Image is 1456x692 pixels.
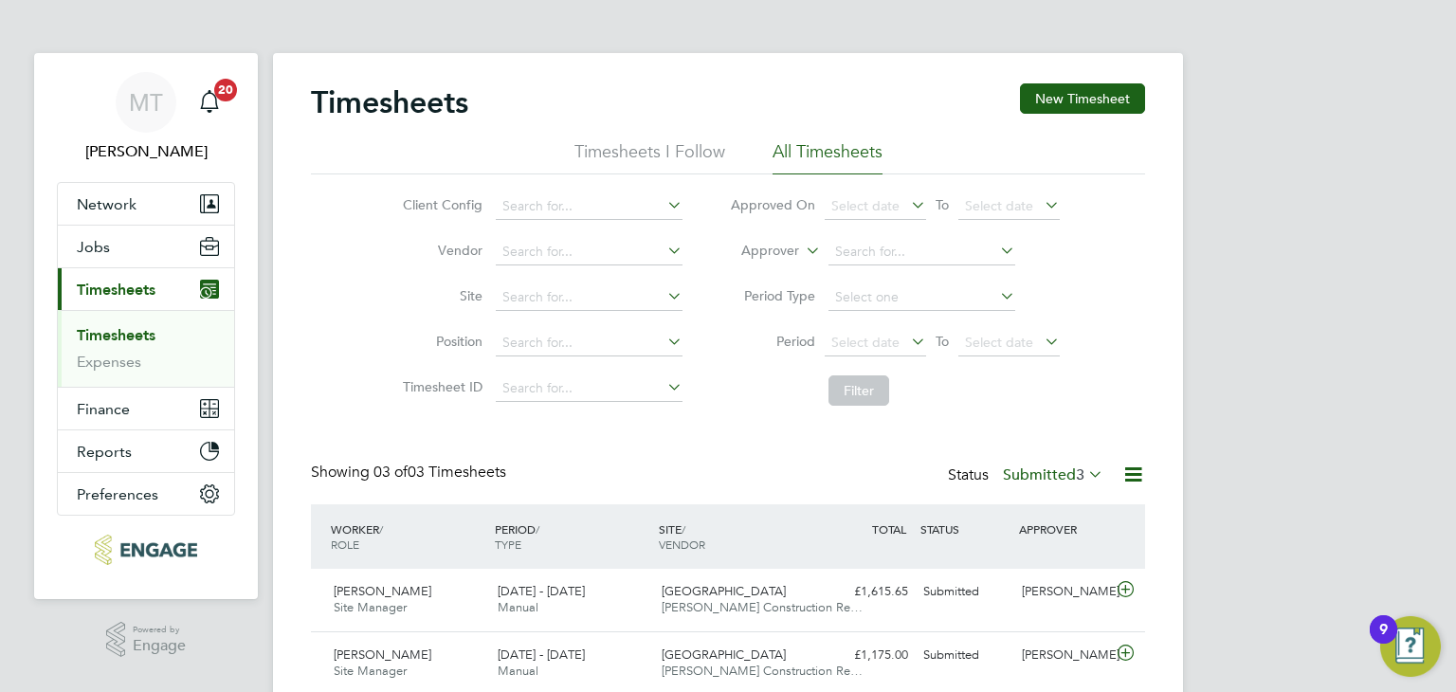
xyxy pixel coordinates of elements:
[1379,629,1388,654] div: 9
[496,239,682,265] input: Search for...
[57,72,235,163] a: MT[PERSON_NAME]
[498,663,538,679] span: Manual
[57,535,235,565] a: Go to home page
[828,375,889,406] button: Filter
[77,353,141,371] a: Expenses
[714,242,799,261] label: Approver
[730,196,815,213] label: Approved On
[831,334,900,351] span: Select date
[817,576,916,608] div: £1,615.65
[828,239,1015,265] input: Search for...
[58,310,234,387] div: Timesheets
[817,640,916,671] div: £1,175.00
[58,388,234,429] button: Finance
[58,226,234,267] button: Jobs
[77,485,158,503] span: Preferences
[1014,640,1113,671] div: [PERSON_NAME]
[311,463,510,483] div: Showing
[498,583,585,599] span: [DATE] - [DATE]
[95,535,196,565] img: acr-ltd-logo-retina.png
[498,646,585,663] span: [DATE] - [DATE]
[965,197,1033,214] span: Select date
[495,537,521,552] span: TYPE
[58,183,234,225] button: Network
[1020,83,1145,114] button: New Timesheet
[34,53,258,599] nav: Main navigation
[930,329,955,354] span: To
[662,663,863,679] span: [PERSON_NAME] Construction Re…
[496,330,682,356] input: Search for...
[730,333,815,350] label: Period
[57,140,235,163] span: Martina Taylor
[1014,576,1113,608] div: [PERSON_NAME]
[77,326,155,344] a: Timesheets
[948,463,1107,489] div: Status
[831,197,900,214] span: Select date
[331,537,359,552] span: ROLE
[773,140,883,174] li: All Timesheets
[373,463,506,482] span: 03 Timesheets
[498,599,538,615] span: Manual
[77,443,132,461] span: Reports
[1380,616,1441,677] button: Open Resource Center, 9 new notifications
[730,287,815,304] label: Period Type
[214,79,237,101] span: 20
[334,599,407,615] span: Site Manager
[133,622,186,638] span: Powered by
[133,638,186,654] span: Engage
[334,583,431,599] span: [PERSON_NAME]
[662,583,786,599] span: [GEOGRAPHIC_DATA]
[916,576,1014,608] div: Submitted
[106,622,187,658] a: Powered byEngage
[311,83,468,121] h2: Timesheets
[574,140,725,174] li: Timesheets I Follow
[77,195,136,213] span: Network
[326,512,490,561] div: WORKER
[496,284,682,311] input: Search for...
[1003,465,1103,484] label: Submitted
[828,284,1015,311] input: Select one
[191,72,228,133] a: 20
[77,400,130,418] span: Finance
[397,196,482,213] label: Client Config
[58,430,234,472] button: Reports
[659,537,705,552] span: VENDOR
[129,90,163,115] span: MT
[397,333,482,350] label: Position
[496,375,682,402] input: Search for...
[1076,465,1084,484] span: 3
[58,473,234,515] button: Preferences
[916,640,1014,671] div: Submitted
[334,646,431,663] span: [PERSON_NAME]
[397,378,482,395] label: Timesheet ID
[77,238,110,256] span: Jobs
[373,463,408,482] span: 03 of
[965,334,1033,351] span: Select date
[654,512,818,561] div: SITE
[872,521,906,537] span: TOTAL
[1014,512,1113,546] div: APPROVER
[682,521,685,537] span: /
[334,663,407,679] span: Site Manager
[397,287,482,304] label: Site
[536,521,539,537] span: /
[397,242,482,259] label: Vendor
[930,192,955,217] span: To
[490,512,654,561] div: PERIOD
[77,281,155,299] span: Timesheets
[379,521,383,537] span: /
[496,193,682,220] input: Search for...
[662,646,786,663] span: [GEOGRAPHIC_DATA]
[58,268,234,310] button: Timesheets
[916,512,1014,546] div: STATUS
[662,599,863,615] span: [PERSON_NAME] Construction Re…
